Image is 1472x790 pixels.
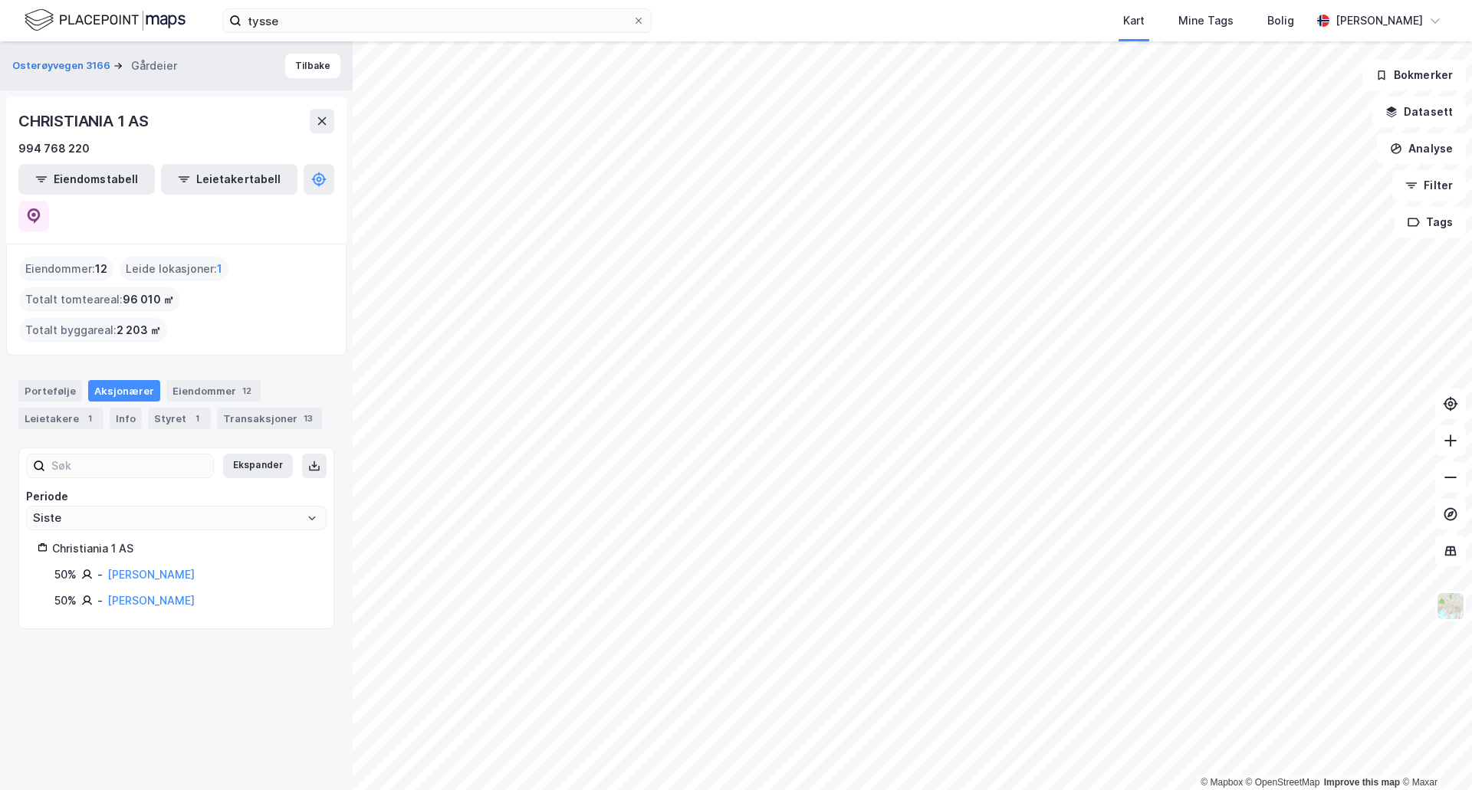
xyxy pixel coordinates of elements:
[306,512,318,524] button: Open
[1395,207,1466,238] button: Tags
[131,57,177,75] div: Gårdeier
[148,408,211,429] div: Styret
[239,383,255,398] div: 12
[1201,777,1243,788] a: Mapbox
[18,408,103,429] div: Leietakere
[97,592,103,610] div: -
[107,594,195,607] a: [PERSON_NAME]
[1267,11,1294,30] div: Bolig
[117,321,161,339] span: 2 203 ㎡
[166,380,261,402] div: Eiendommer
[27,506,326,529] input: ClearOpen
[123,290,174,309] span: 96 010 ㎡
[18,164,155,195] button: Eiendomstabell
[242,9,632,32] input: Søk på adresse, matrikkel, gårdeiere, leietakere eller personer
[1395,716,1472,790] div: Kontrollprogram for chat
[1392,170,1466,201] button: Filter
[217,408,322,429] div: Transaksjoner
[189,411,205,426] div: 1
[161,164,297,195] button: Leietakertabell
[19,318,167,343] div: Totalt byggareal :
[217,260,222,278] span: 1
[110,408,142,429] div: Info
[26,487,327,506] div: Periode
[1377,133,1466,164] button: Analyse
[52,539,315,558] div: Christiania 1 AS
[1436,592,1465,621] img: Z
[97,565,103,584] div: -
[12,58,113,74] button: Osterøyvegen 3166
[54,565,77,584] div: 50%
[223,454,293,478] button: Ekspander
[88,380,160,402] div: Aksjonærer
[19,257,113,281] div: Eiendommer :
[1178,11,1234,30] div: Mine Tags
[18,139,90,158] div: 994 768 220
[301,411,316,426] div: 13
[107,568,195,581] a: [PERSON_NAME]
[120,257,228,281] div: Leide lokasjoner :
[45,454,213,477] input: Søk
[285,54,340,78] button: Tilbake
[54,592,77,610] div: 50%
[25,7,186,34] img: logo.f888ab2527a4732fd821a326f86c7f29.svg
[18,380,82,402] div: Portefølje
[1246,777,1320,788] a: OpenStreetMap
[1336,11,1423,30] div: [PERSON_NAME]
[1395,716,1472,790] iframe: Chat Widget
[1324,777,1400,788] a: Improve this map
[1362,60,1466,90] button: Bokmerker
[1123,11,1145,30] div: Kart
[18,109,152,133] div: CHRISTIANIA 1 AS
[1372,97,1466,127] button: Datasett
[82,411,97,426] div: 1
[19,287,180,312] div: Totalt tomteareal :
[95,260,107,278] span: 12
